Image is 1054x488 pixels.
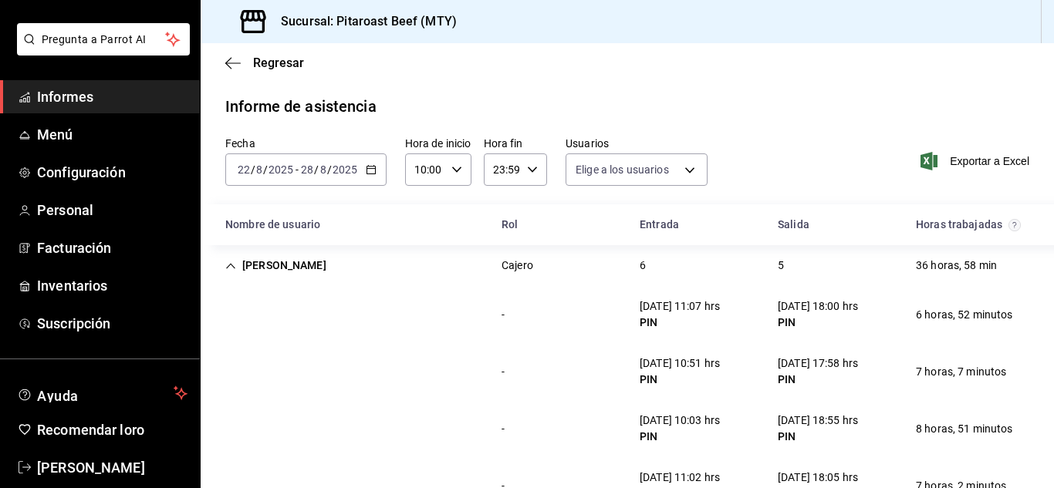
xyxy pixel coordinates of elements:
div: Cell [904,251,1009,280]
div: Celda de cabeza [627,210,765,239]
div: Celda de cabeza [489,210,627,239]
div: Cell [627,349,732,394]
div: Celda de cabeza [213,210,489,239]
div: Cell [627,292,732,337]
font: Sucursal: Pitaroast Beef (MTY) [281,14,457,29]
input: -- [319,163,327,176]
div: Row [201,400,1054,457]
font: Regresar [253,56,304,70]
font: Inventarios [37,278,107,294]
font: Fecha [225,137,255,150]
div: [DATE] 10:51 hrs [640,355,720,372]
font: Recomendar loro [37,422,144,438]
button: Pregunta a Parrot AI [17,23,190,56]
font: Elige a los usuarios [576,163,669,176]
div: [DATE] 17:58 hrs [778,355,858,372]
font: Exportar a Excel [950,155,1029,167]
div: PIN [640,315,720,331]
input: ---- [268,163,294,176]
div: Cell [765,251,796,280]
div: [DATE] 18:05 hrs [778,469,858,486]
div: Row [201,245,1054,286]
div: [DATE] 18:55 hrs [778,412,858,429]
div: Cell [765,406,870,451]
div: Celda de cabeza [765,210,904,239]
input: -- [255,163,263,176]
font: [PERSON_NAME] [37,459,145,476]
div: [DATE] 11:02 hrs [640,469,720,486]
div: Cell [765,292,870,337]
input: -- [237,163,251,176]
div: Cell [765,349,870,394]
a: Pregunta a Parrot AI [11,42,190,59]
div: PIN [778,372,858,388]
div: [DATE] 10:03 hrs [640,412,720,429]
font: Hora de inicio [405,137,471,150]
div: Cell [489,251,546,280]
div: Cell [489,415,517,443]
font: Informe de asistencia [225,97,377,116]
button: Regresar [225,56,304,70]
font: Personal [37,202,93,218]
font: - [296,163,299,176]
div: Cell [213,251,339,280]
font: / [263,163,268,176]
font: Configuración [37,164,126,180]
div: Cell [627,406,732,451]
font: Menú [37,126,73,143]
div: [DATE] 18:00 hrs [778,298,858,315]
font: Informes [37,89,93,105]
div: PIN [778,315,858,331]
font: / [327,163,332,176]
font: Hora fin [484,137,523,150]
div: Cell [904,415,1025,443]
div: Cell [627,251,658,280]
input: ---- [332,163,358,176]
font: Horas trabajadas [916,218,1002,231]
div: Cell [489,301,517,329]
div: Cell [904,358,1019,386]
button: Exportar a Excel [924,152,1029,170]
div: Celda de cabeza [904,210,1042,239]
div: - [502,421,505,437]
font: Facturación [37,240,111,256]
div: - [502,364,505,380]
input: -- [300,163,314,176]
font: Suscripción [37,315,110,332]
font: Rol [502,218,518,231]
font: Salida [778,218,809,231]
div: Cell [904,301,1025,329]
div: PIN [640,372,720,388]
div: - [502,307,505,323]
div: Cell [213,308,238,321]
font: Pregunta a Parrot AI [42,33,147,45]
div: Row [201,343,1054,400]
svg: El total de horas trabajadas por usuario es el resultado de la suma redondeada del registro de ho... [1008,219,1021,231]
div: Cell [213,422,238,435]
div: PIN [778,429,858,445]
div: Row [201,286,1054,343]
div: Cabeza [201,204,1054,245]
div: PIN [640,429,720,445]
div: Cajero [502,257,533,274]
font: Usuarios [566,137,609,150]
font: Ayuda [37,388,79,404]
div: Cell [213,365,238,378]
font: / [251,163,255,176]
div: Cell [489,358,517,386]
font: Entrada [640,218,679,231]
font: Nombre de usuario [225,218,320,231]
font: / [314,163,319,176]
div: [DATE] 11:07 hrs [640,298,720,315]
